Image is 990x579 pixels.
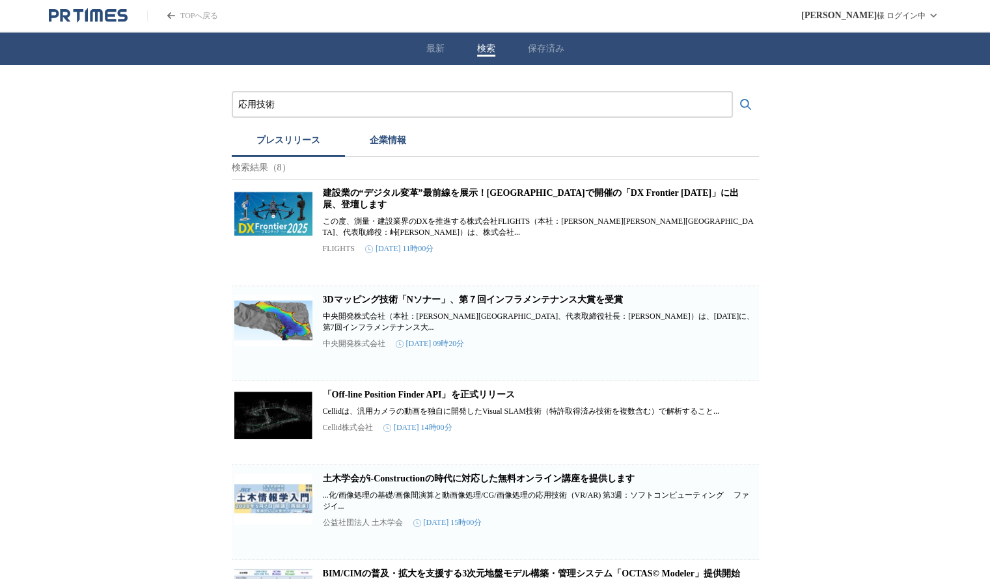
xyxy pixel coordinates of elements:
a: BIM/CIMの普及・拡大を支援する3次元地盤モデル構築・管理システム「OCTAS© Modeler」提供開始 [323,569,740,578]
p: 検索結果（8） [232,157,759,180]
a: 3Dマッピング技術「Nソナー」、第７回インフラメンテナンス大賞を受賞 [323,295,623,304]
span: [PERSON_NAME] [801,10,877,21]
input: プレスリリースおよび企業を検索する [238,98,726,112]
a: 「Off-line Position Finder API」を正式リリース [323,390,515,399]
time: [DATE] 09時20分 [396,338,465,349]
img: 「Off-line Position Finder API」を正式リリース [234,389,312,441]
a: 建設業の“デジタル変革”最前線を展示！[GEOGRAPHIC_DATA]で開催の「DX Frontier [DATE]」に出展、登壇します [323,188,739,209]
p: この度、測量・建設業界のDXを推進する株式会社FLIGHTS（本社：[PERSON_NAME][PERSON_NAME][GEOGRAPHIC_DATA]、代表取締役：峠[PERSON_NAME... [323,216,756,238]
time: [DATE] 15時00分 [413,517,482,528]
time: [DATE] 14時00分 [383,422,452,433]
img: 建設業の“デジタル変革”最前線を展示！大分県で開催の「DX Frontier 2025」に出展、登壇します [234,187,312,239]
a: 土木学会がi-Constructionの時代に対応した無料オンライン講座を提供します [323,474,635,483]
p: Cellid株式会社 [323,422,373,433]
p: Cellidは、汎用カメラの動画を独自に開発したVisual SLAM技術（特許取得済み技術を複数含む）で解析すること... [323,406,756,417]
button: 検索 [477,43,495,55]
img: 土木学会がi-Constructionの時代に対応した無料オンライン講座を提供します [234,473,312,525]
button: 保存済み [528,43,564,55]
img: 3Dマッピング技術「Nソナー」、第７回インフラメンテナンス大賞を受賞 [234,294,312,346]
button: プレスリリース [232,128,345,157]
time: [DATE] 11時00分 [365,243,433,254]
p: ...化/画像処理の基礎/画像間演算と動画像処理/CG/画像処理の応用技術（VR/AR) 第3週：ソフトコンピューティング ファジイ... [323,490,756,512]
button: 企業情報 [345,128,431,157]
p: 中央開発株式会社（本社：[PERSON_NAME][GEOGRAPHIC_DATA]、代表取締役社長：[PERSON_NAME]）は、[DATE]に、第7回インフラメンテナンス大... [323,311,756,333]
a: PR TIMESのトップページはこちら [49,8,128,23]
p: 公益社団法人 土木学会 [323,517,403,528]
a: PR TIMESのトップページはこちら [147,10,218,21]
button: 最新 [426,43,445,55]
button: 検索する [733,92,759,118]
p: FLIGHTS [323,244,355,254]
p: 中央開発株式会社 [323,338,385,349]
